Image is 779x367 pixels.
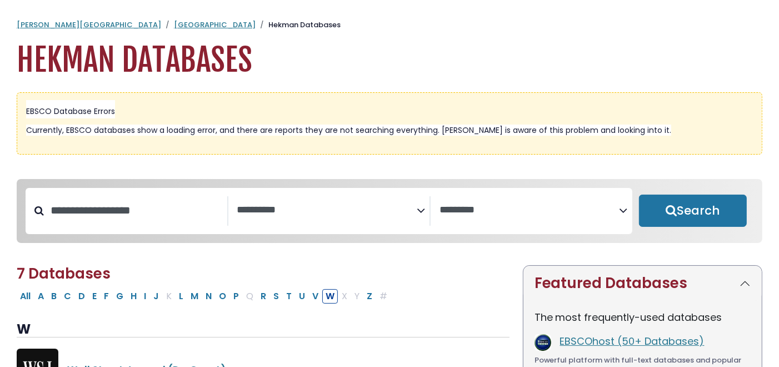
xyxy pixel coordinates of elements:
textarea: Search [440,205,620,216]
button: Filter Results E [89,289,100,304]
button: Filter Results A [34,289,47,304]
button: Filter Results L [176,289,187,304]
button: Filter Results R [257,289,269,304]
nav: breadcrumb [17,19,762,31]
button: Filter Results S [270,289,282,304]
h1: Hekman Databases [17,42,762,79]
button: Filter Results W [322,289,338,304]
input: Search database by title or keyword [44,201,227,220]
button: Filter Results H [127,289,140,304]
span: EBSCO Database Errors [26,106,115,117]
button: Filter Results Z [363,289,376,304]
button: Filter Results I [141,289,149,304]
button: Filter Results V [309,289,322,304]
a: [PERSON_NAME][GEOGRAPHIC_DATA] [17,19,161,30]
button: Filter Results T [283,289,295,304]
button: Submit for Search Results [639,195,747,227]
button: Filter Results G [113,289,127,304]
button: Filter Results U [296,289,308,304]
button: Filter Results M [187,289,202,304]
button: Featured Databases [523,266,762,301]
a: [GEOGRAPHIC_DATA] [174,19,256,30]
button: All [17,289,34,304]
nav: Search filters [17,179,762,244]
button: Filter Results D [75,289,88,304]
div: Alpha-list to filter by first letter of database name [17,289,392,302]
span: Currently, EBSCO databases show a loading error, and there are reports they are not searching eve... [26,125,671,136]
textarea: Search [237,205,417,216]
button: Filter Results O [216,289,229,304]
span: 7 Databases [17,264,111,284]
li: Hekman Databases [256,19,341,31]
button: Filter Results C [61,289,74,304]
button: Filter Results N [202,289,215,304]
a: EBSCOhost (50+ Databases) [560,334,705,348]
p: The most frequently-used databases [535,310,751,325]
button: Filter Results P [230,289,242,304]
button: Filter Results B [48,289,60,304]
button: Filter Results F [101,289,112,304]
h3: W [17,321,510,338]
button: Filter Results J [150,289,162,304]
